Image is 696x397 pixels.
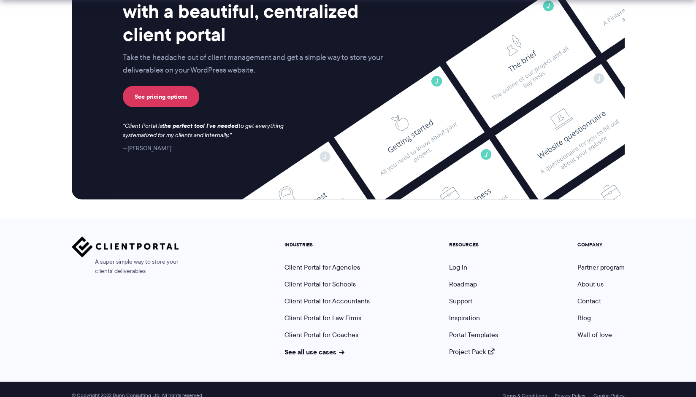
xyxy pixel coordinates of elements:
[284,313,361,323] a: Client Portal for Law Firms
[284,296,370,306] a: Client Portal for Accountants
[284,330,358,340] a: Client Portal for Coaches
[162,121,238,130] strong: the perfect tool I've needed
[577,330,612,340] a: Wall of love
[449,242,498,248] h5: RESOURCES
[284,279,356,289] a: Client Portal for Schools
[577,279,604,289] a: About us
[123,122,295,140] p: Client Portal is to get everything systematized for my clients and internally.
[449,330,498,340] a: Portal Templates
[577,296,601,306] a: Contact
[449,296,472,306] a: Support
[449,279,477,289] a: Roadmap
[123,144,171,152] cite: [PERSON_NAME]
[577,242,625,248] h5: COMPANY
[449,313,480,323] a: Inspiration
[284,347,344,357] a: See all use cases
[577,313,591,323] a: Blog
[123,51,401,77] p: Take the headache out of client management and get a simple way to store your deliverables on you...
[123,86,199,107] a: See pricing options
[72,257,179,276] span: A super simple way to store your clients' deliverables
[449,347,495,356] a: Project Pack
[284,242,370,248] h5: INDUSTRIES
[284,262,360,272] a: Client Portal for Agencies
[449,262,467,272] a: Log in
[577,262,625,272] a: Partner program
